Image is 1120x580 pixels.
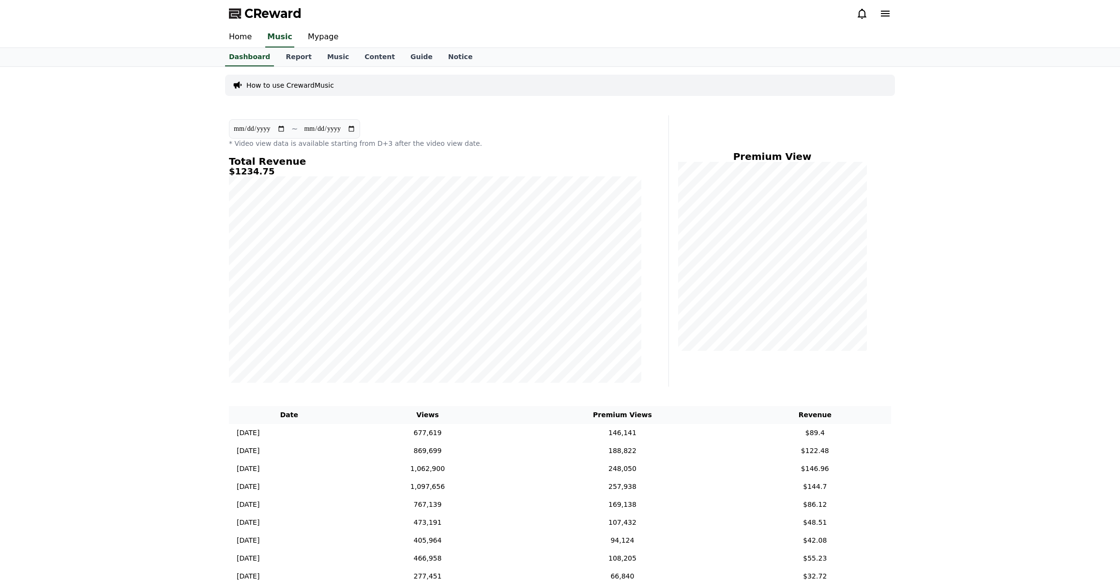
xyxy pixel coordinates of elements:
[237,464,259,474] p: [DATE]
[739,514,891,532] td: $48.51
[237,446,259,456] p: [DATE]
[237,535,259,546] p: [DATE]
[349,424,506,442] td: 677,619
[349,514,506,532] td: 473,191
[237,553,259,564] p: [DATE]
[349,549,506,567] td: 466,958
[229,406,349,424] th: Date
[506,460,739,478] td: 248,050
[403,48,440,66] a: Guide
[349,460,506,478] td: 1,062,900
[246,80,334,90] a: How to use CrewardMusic
[349,496,506,514] td: 767,139
[739,460,891,478] td: $146.96
[278,48,319,66] a: Report
[291,123,298,135] p: ~
[349,478,506,496] td: 1,097,656
[229,167,641,176] h5: $1234.75
[300,27,346,47] a: Mypage
[237,482,259,492] p: [DATE]
[237,428,259,438] p: [DATE]
[349,442,506,460] td: 869,699
[319,48,357,66] a: Music
[265,27,294,47] a: Music
[357,48,403,66] a: Content
[506,406,739,424] th: Premium Views
[739,424,891,442] td: $89.4
[229,6,302,21] a: CReward
[677,151,868,162] h4: Premium View
[506,549,739,567] td: 108,205
[739,532,891,549] td: $42.08
[506,514,739,532] td: 107,432
[237,500,259,510] p: [DATE]
[349,532,506,549] td: 405,964
[739,406,891,424] th: Revenue
[739,549,891,567] td: $55.23
[229,156,641,167] h4: Total Revenue
[506,496,739,514] td: 169,138
[221,27,259,47] a: Home
[229,139,641,148] p: * Video view data is available starting from D+3 after the video view date.
[506,442,739,460] td: 188,822
[244,6,302,21] span: CReward
[739,442,891,460] td: $122.48
[506,532,739,549] td: 94,124
[225,48,274,66] a: Dashboard
[739,478,891,496] td: $144.7
[440,48,481,66] a: Notice
[349,406,506,424] th: Views
[506,478,739,496] td: 257,938
[506,424,739,442] td: 146,141
[237,517,259,528] p: [DATE]
[739,496,891,514] td: $86.12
